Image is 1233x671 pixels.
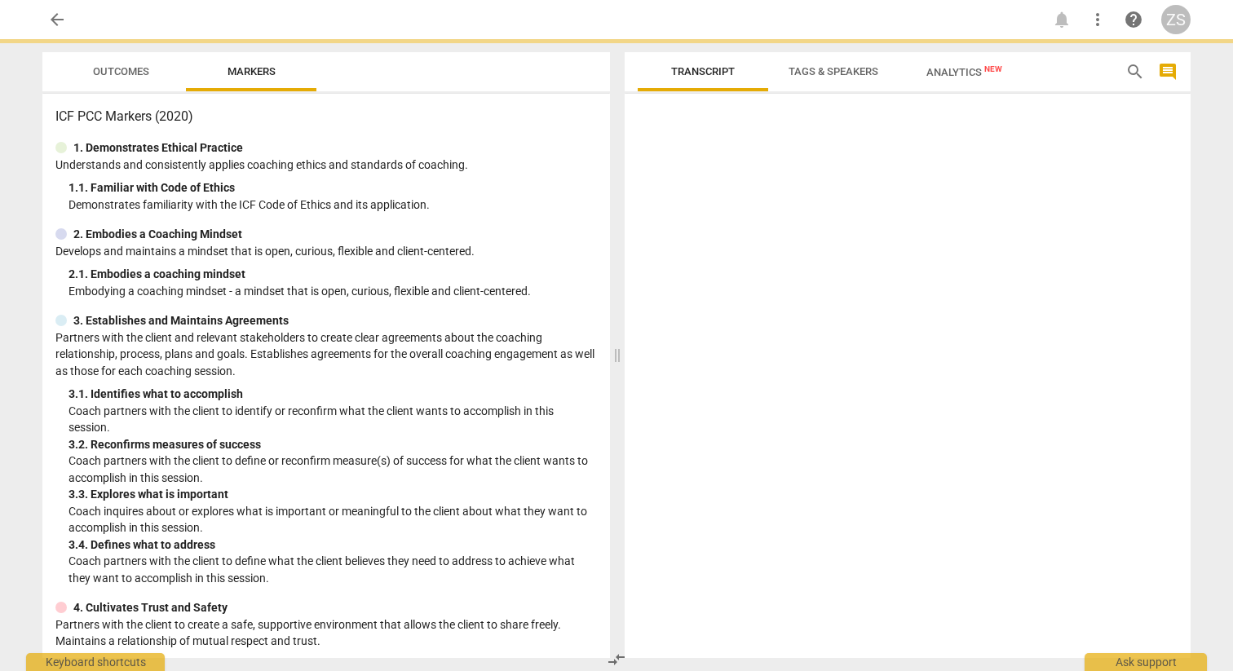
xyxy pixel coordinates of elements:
button: Search [1122,59,1148,85]
div: 3. 3. Explores what is important [68,486,597,503]
span: Analytics [926,66,1002,78]
button: ZS [1161,5,1191,34]
span: Tags & Speakers [789,65,878,77]
span: Transcript [671,65,735,77]
div: 1. 1. Familiar with Code of Ethics [68,179,597,196]
div: 3. 1. Identifies what to accomplish [68,386,597,403]
p: Understands and consistently applies coaching ethics and standards of coaching. [55,157,597,174]
div: Keyboard shortcuts [26,653,165,671]
span: Outcomes [93,65,149,77]
p: Embodying a coaching mindset - a mindset that is open, curious, flexible and client-centered. [68,283,597,300]
p: 4. Cultivates Trust and Safety [73,599,228,616]
a: Help [1119,5,1148,34]
h3: ICF PCC Markers (2020) [55,107,597,126]
button: Show/Hide comments [1155,59,1181,85]
span: arrow_back [47,10,67,29]
span: New [984,64,1002,73]
span: compare_arrows [607,650,626,669]
p: Coach partners with the client to define or reconfirm measure(s) of success for what the client w... [68,452,597,486]
span: more_vert [1088,10,1107,29]
p: Demonstrates familiarity with the ICF Code of Ethics and its application. [68,196,597,214]
p: 3. Establishes and Maintains Agreements [73,312,289,329]
div: 3. 4. Defines what to address [68,536,597,554]
div: 3. 2. Reconfirms measures of success [68,436,597,453]
p: Partners with the client and relevant stakeholders to create clear agreements about the coaching ... [55,329,597,380]
p: Coach partners with the client to identify or reconfirm what the client wants to accomplish in th... [68,403,597,436]
p: Coach partners with the client to define what the client believes they need to address to achieve... [68,553,597,586]
p: 2. Embodies a Coaching Mindset [73,226,242,243]
p: Partners with the client to create a safe, supportive environment that allows the client to share... [55,616,597,650]
div: Ask support [1085,653,1207,671]
p: 1. Demonstrates Ethical Practice [73,139,243,157]
span: Markers [228,65,276,77]
span: comment [1158,62,1178,82]
span: help [1124,10,1143,29]
p: Develops and maintains a mindset that is open, curious, flexible and client-centered. [55,243,597,260]
span: search [1125,62,1145,82]
p: Coach inquires about or explores what is important or meaningful to the client about what they wa... [68,503,597,536]
div: 2. 1. Embodies a coaching mindset [68,266,597,283]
